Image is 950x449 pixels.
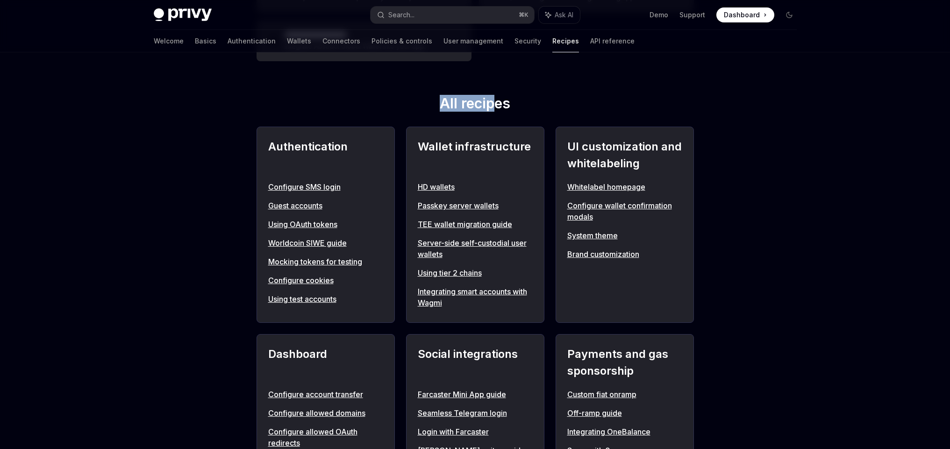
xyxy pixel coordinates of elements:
a: Whitelabel homepage [567,181,682,192]
a: Brand customization [567,249,682,260]
a: Dashboard [716,7,774,22]
a: Wallets [287,30,311,52]
button: Search...⌘K [371,7,534,23]
a: Server-side self-custodial user wallets [418,237,533,260]
a: Worldcoin SIWE guide [268,237,383,249]
a: HD wallets [418,181,533,192]
button: Ask AI [539,7,580,23]
a: TEE wallet migration guide [418,219,533,230]
a: Integrating smart accounts with Wagmi [418,286,533,308]
span: Ask AI [555,10,573,20]
a: Authentication [228,30,276,52]
a: Security [514,30,541,52]
a: Configure wallet confirmation modals [567,200,682,222]
a: Recipes [552,30,579,52]
a: Farcaster Mini App guide [418,389,533,400]
h2: Wallet infrastructure [418,138,533,172]
a: Configure allowed OAuth redirects [268,426,383,449]
h2: All recipes [257,95,694,115]
a: Using OAuth tokens [268,219,383,230]
a: Welcome [154,30,184,52]
a: System theme [567,230,682,241]
a: Basics [195,30,216,52]
a: User management [443,30,503,52]
h2: UI customization and whitelabeling [567,138,682,172]
a: Login with Farcaster [418,426,533,437]
h2: Social integrations [418,346,533,379]
a: Configure SMS login [268,181,383,192]
a: Support [679,10,705,20]
a: Guest accounts [268,200,383,211]
a: Demo [650,10,668,20]
a: Configure cookies [268,275,383,286]
img: dark logo [154,8,212,21]
h2: Dashboard [268,346,383,379]
a: Policies & controls [371,30,432,52]
span: ⌘ K [519,11,529,19]
a: Connectors [322,30,360,52]
div: Search... [388,9,414,21]
a: Custom fiat onramp [567,389,682,400]
a: Seamless Telegram login [418,407,533,419]
a: Configure allowed domains [268,407,383,419]
a: Using tier 2 chains [418,267,533,278]
a: Mocking tokens for testing [268,256,383,267]
a: Integrating OneBalance [567,426,682,437]
span: Dashboard [724,10,760,20]
button: Toggle dark mode [782,7,797,22]
a: Using test accounts [268,293,383,305]
a: Passkey server wallets [418,200,533,211]
a: Off-ramp guide [567,407,682,419]
a: Configure account transfer [268,389,383,400]
a: API reference [590,30,635,52]
h2: Payments and gas sponsorship [567,346,682,379]
h2: Authentication [268,138,383,172]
